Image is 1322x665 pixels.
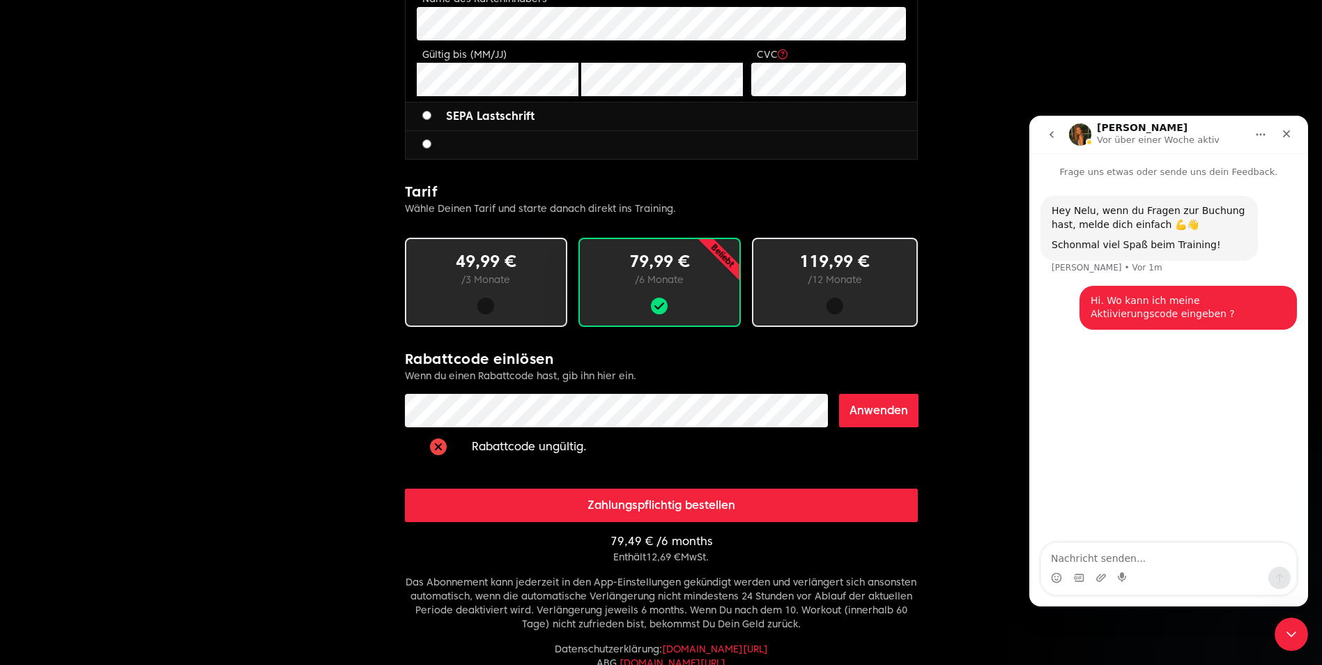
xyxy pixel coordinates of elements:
p: / 3 Monate [429,273,544,286]
h2: Tarif [405,182,918,201]
p: Das Abonnement kann jederzeit in den App-Einstellungen gekündigt werden und verlängert sich anson... [405,575,918,631]
button: Zahlungspflichtig bestellen [405,489,918,522]
label: Gültig bis (MM/JJ) [422,49,507,60]
a: [DOMAIN_NAME][URL] [662,643,768,655]
h2: Rabattcode einlösen [405,349,918,369]
p: / 12 Monate [776,273,894,286]
p: Wähle Deinen Tarif und starte danach direkt ins Training. [405,201,918,215]
p: 119,99 € [776,250,894,273]
button: Anwenden [839,394,919,427]
p: Beliebt [662,195,783,316]
iframe: Intercom live chat [1275,618,1308,651]
p: / 6 Monate [602,273,717,286]
label: SEPA Lastschrift [422,108,535,125]
p: Wenn du einen Rabattcode hast, gib ihn hier ein. [405,369,918,383]
p: 79,49 € / 6 months [405,533,918,550]
label: CVC [757,49,787,60]
p: 49,99 € [429,250,544,273]
iframe: Intercom live chat [1029,116,1308,606]
input: SEPA Lastschrift [422,111,431,120]
p: Rabattcode ungültig. [472,438,587,455]
p: 79,99 € [602,250,717,273]
p: Enthält 12,69 € MwSt. [405,550,918,564]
